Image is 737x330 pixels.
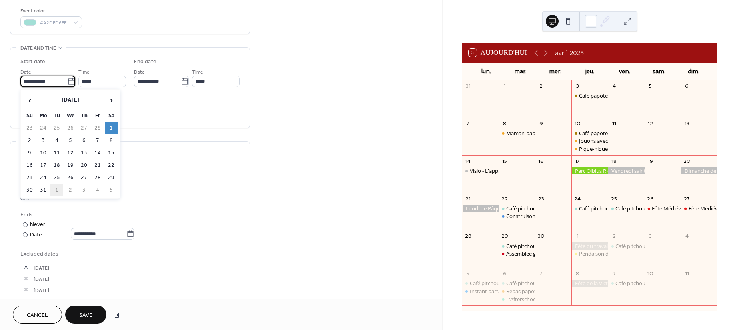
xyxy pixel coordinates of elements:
[462,167,499,174] div: Visio - L'appart des familles prise en main BLEEZ congé mat
[37,135,50,146] td: 3
[105,160,118,171] td: 22
[647,195,654,202] div: 26
[20,211,238,219] div: Ends
[676,63,711,80] div: dim.
[681,205,717,212] div: Fête Médiévale
[23,135,36,146] td: 2
[50,160,63,171] td: 18
[105,92,117,108] span: ›
[506,212,599,220] div: Construisons nos projets entre adultes
[78,68,90,76] span: Time
[503,63,538,80] div: mar.
[91,135,104,146] td: 7
[499,205,535,212] div: Café pitchouns
[470,280,505,287] div: Café pitchouns
[64,160,77,171] td: 19
[652,205,688,212] div: Fête Médiévale
[501,120,508,127] div: 8
[615,280,651,287] div: Café pitchouns
[571,92,608,99] div: Café papote
[30,230,134,240] div: Date
[608,280,644,287] div: Café pitchouns
[506,280,542,287] div: Café pitchouns
[465,270,471,277] div: 5
[20,7,80,15] div: Event color
[579,250,639,257] div: Pendaison de crémaillère
[571,167,608,174] div: Parc Olbius Riquier
[579,130,608,137] div: Café papote
[91,147,104,159] td: 14
[13,306,62,324] button: Cancel
[64,147,77,159] td: 12
[683,195,690,202] div: 27
[470,288,573,295] div: Instant partage : Pâte à modeler comestible
[683,270,690,277] div: 11
[647,158,654,164] div: 19
[91,122,104,134] td: 28
[37,147,50,159] td: 10
[20,250,240,258] span: Excluded dates
[571,250,608,257] div: Pendaison de crémaillère
[105,184,118,196] td: 5
[611,195,617,202] div: 25
[574,120,581,127] div: 10
[579,205,615,212] div: Café pitchouns
[506,296,560,303] div: L'Afterschool du mardi
[50,147,63,159] td: 11
[571,130,608,137] div: Café papote
[34,297,240,306] span: [DATE]
[37,122,50,134] td: 24
[538,82,545,89] div: 2
[607,63,642,80] div: ven.
[34,286,240,294] span: [DATE]
[64,184,77,196] td: 2
[689,205,725,212] div: Fête Médiévale
[499,212,535,220] div: Construisons nos projets entre adultes
[538,270,545,277] div: 7
[573,63,607,80] div: jeu.
[611,158,617,164] div: 18
[50,172,63,184] td: 25
[64,110,77,122] th: We
[506,242,542,250] div: Café pitchouns
[574,82,581,89] div: 3
[37,92,104,109] th: [DATE]
[499,280,535,287] div: Café pitchouns
[105,110,118,122] th: Sa
[40,19,69,27] span: #A2DFD6FF
[27,311,48,320] span: Cancel
[571,205,608,212] div: Café pitchouns
[579,92,608,99] div: Café papote
[78,172,90,184] td: 27
[24,92,36,108] span: ‹
[571,137,608,144] div: Jouons avec la nature
[50,135,63,146] td: 4
[20,44,56,52] span: Date and time
[78,147,90,159] td: 13
[499,242,535,250] div: Café pitchouns
[506,205,542,212] div: Café pitchouns
[499,296,535,303] div: L'Afterschool du mardi
[571,145,608,152] div: Pique-nique 0 déchet
[501,82,508,89] div: 1
[611,233,617,240] div: 2
[134,68,145,76] span: Date
[78,184,90,196] td: 3
[647,120,654,127] div: 12
[50,110,63,122] th: Tu
[506,250,575,257] div: Assemblée générale annuelle
[642,63,677,80] div: sam.
[499,288,535,295] div: Repas papote
[574,270,581,277] div: 8
[579,145,630,152] div: Pique-nique 0 déchet
[538,195,545,202] div: 23
[105,147,118,159] td: 15
[538,63,573,80] div: mer.
[571,242,608,250] div: Fête du travail
[23,147,36,159] td: 9
[506,288,539,295] div: Repas papote
[64,172,77,184] td: 26
[23,122,36,134] td: 23
[469,63,503,80] div: lun.
[20,68,31,76] span: Date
